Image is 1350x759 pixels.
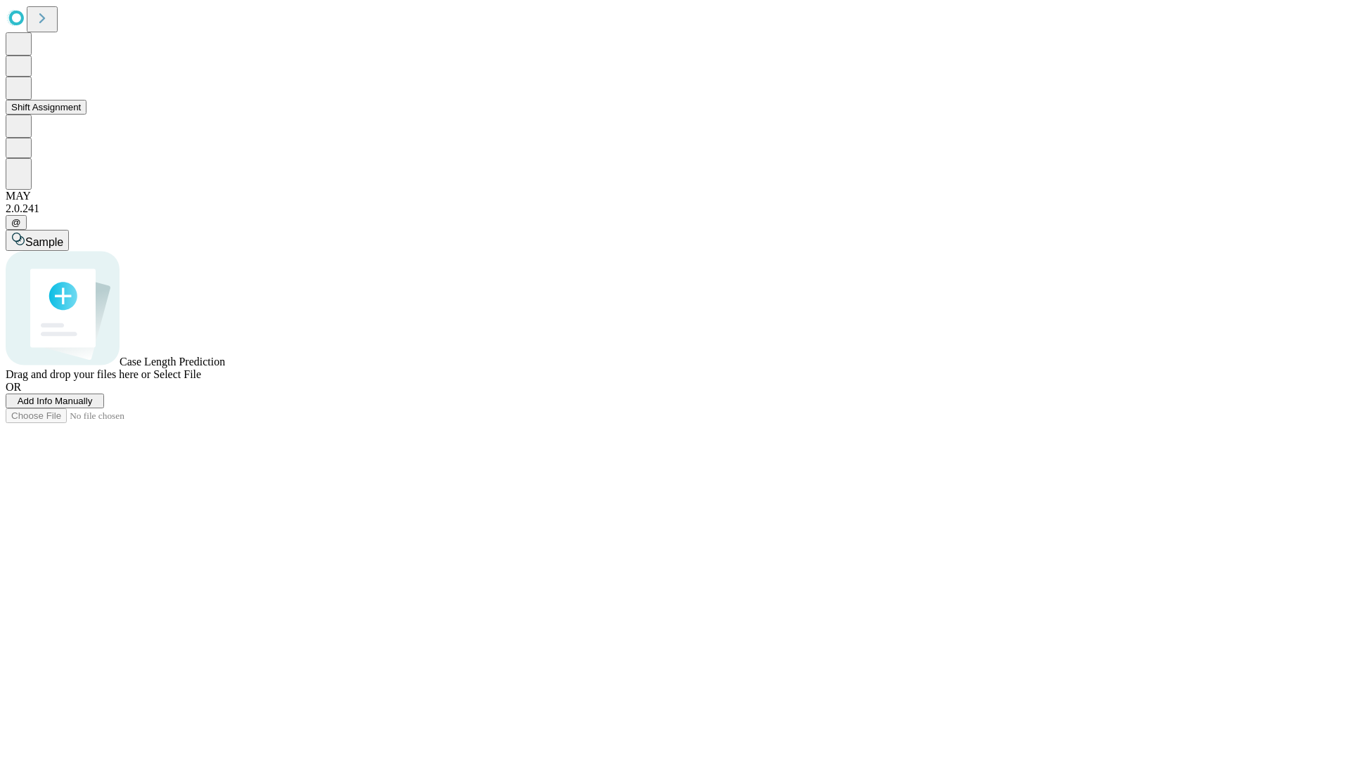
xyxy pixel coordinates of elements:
[6,202,1344,215] div: 2.0.241
[120,356,225,368] span: Case Length Prediction
[6,215,27,230] button: @
[11,217,21,228] span: @
[6,381,21,393] span: OR
[6,368,150,380] span: Drag and drop your files here or
[6,190,1344,202] div: MAY
[6,100,86,115] button: Shift Assignment
[6,230,69,251] button: Sample
[25,236,63,248] span: Sample
[153,368,201,380] span: Select File
[6,394,104,408] button: Add Info Manually
[18,396,93,406] span: Add Info Manually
